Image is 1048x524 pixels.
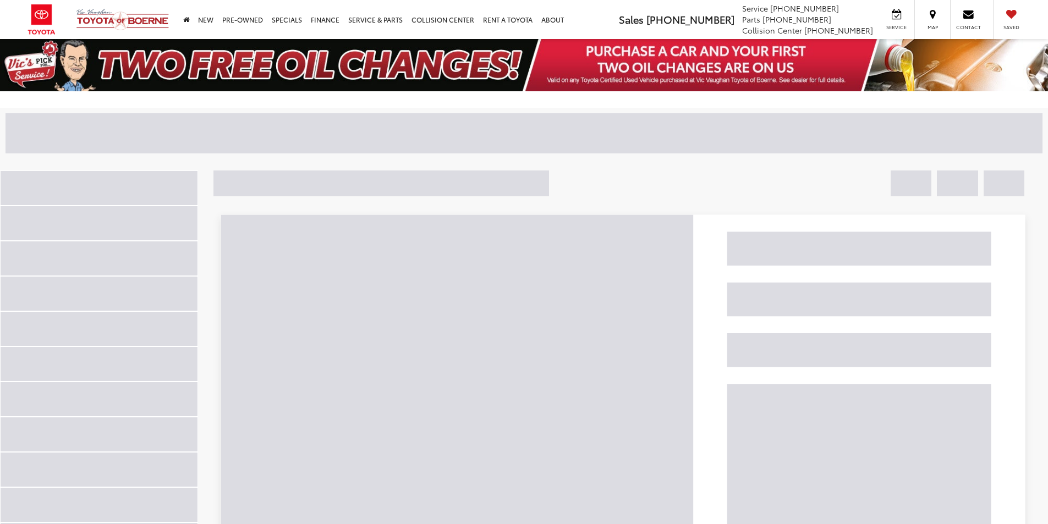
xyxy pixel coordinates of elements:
span: Saved [999,24,1023,31]
img: Vic Vaughan Toyota of Boerne [76,8,169,31]
span: Collision Center [742,25,802,36]
span: [PHONE_NUMBER] [762,14,831,25]
span: Parts [742,14,760,25]
span: [PHONE_NUMBER] [804,25,873,36]
span: Service [742,3,768,14]
span: [PHONE_NUMBER] [770,3,839,14]
span: Service [884,24,909,31]
span: Contact [956,24,981,31]
span: Map [920,24,945,31]
span: Sales [619,12,644,26]
span: [PHONE_NUMBER] [646,12,734,26]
